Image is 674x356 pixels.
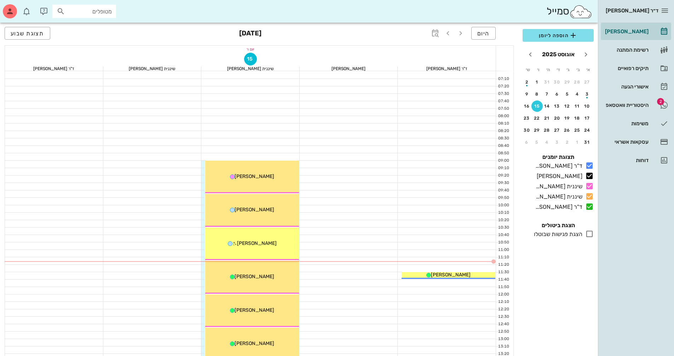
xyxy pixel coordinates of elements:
h4: תצוגת יומנים [523,153,594,161]
div: 7 [541,92,553,97]
th: ו׳ [533,64,542,76]
span: [PERSON_NAME] [235,207,274,213]
div: 08:50 [496,150,511,156]
div: 07:10 [496,76,511,82]
a: תגהיסטוריית וואטסאפ [601,97,671,114]
div: 11:30 [496,269,511,275]
button: 29 [561,76,573,88]
div: 3 [552,140,563,145]
div: 29 [561,80,573,85]
div: 20 [552,116,563,121]
div: 16 [521,104,532,109]
div: 17 [582,116,593,121]
button: 3 [552,137,563,148]
div: 08:40 [496,143,511,149]
button: 1 [531,76,543,88]
button: 13 [552,101,563,112]
a: אישורי הגעה [601,78,671,95]
h4: הצגת ביטולים [523,221,594,230]
div: 08:30 [496,136,511,142]
div: 10:50 [496,240,511,246]
div: 08:00 [496,113,511,119]
div: 12:50 [496,329,511,335]
a: דוחות [601,152,671,169]
button: אוגוסט 2025 [539,47,577,62]
button: היום [471,27,496,40]
div: 13:10 [496,344,511,350]
div: דוחות [604,157,649,163]
img: SmileCloud logo [569,5,592,19]
div: 21 [541,116,553,121]
div: 27 [552,128,563,133]
button: 15 [244,53,257,65]
button: חודש הבא [524,48,537,61]
a: רשימת המתנה [601,41,671,58]
div: 14 [541,104,553,109]
button: 23 [521,113,532,124]
th: ד׳ [553,64,563,76]
div: 12:20 [496,306,511,312]
button: 6 [552,88,563,100]
div: ד"ר [PERSON_NAME] [398,67,496,71]
button: 19 [561,113,573,124]
button: 9 [521,88,532,100]
div: 09:20 [496,173,511,179]
div: 09:10 [496,165,511,171]
div: 6 [521,140,532,145]
a: עסקאות אשראי [601,133,671,150]
div: 08:10 [496,121,511,127]
span: [PERSON_NAME] [235,274,274,280]
button: תצוגת שבוע [5,27,50,40]
div: 12:00 [496,292,511,298]
button: 8 [531,88,543,100]
a: משימות [601,115,671,132]
span: היום [477,30,490,37]
button: 18 [572,113,583,124]
div: ד"ר [PERSON_NAME] [532,203,582,211]
div: 2 [521,80,532,85]
button: 5 [531,137,543,148]
div: 9 [521,92,532,97]
div: 3 [582,92,593,97]
div: 08:20 [496,128,511,134]
div: 18 [572,116,583,121]
div: 22 [531,116,543,121]
button: 6 [521,137,532,148]
div: עסקאות אשראי [604,139,649,145]
th: ש׳ [523,64,532,76]
button: 30 [521,125,532,136]
div: 09:40 [496,188,511,194]
div: 25 [572,128,583,133]
button: 22 [531,113,543,124]
div: 07:40 [496,98,511,104]
div: 5 [531,140,543,145]
div: 09:00 [496,158,511,164]
th: א׳ [584,64,593,76]
div: שיננית [PERSON_NAME] [532,182,582,191]
button: 28 [541,125,553,136]
div: 10:10 [496,210,511,216]
div: 07:20 [496,84,511,90]
button: 25 [572,125,583,136]
div: 30 [552,80,563,85]
button: 11 [572,101,583,112]
div: 11:50 [496,284,511,290]
button: 15 [531,101,543,112]
div: ד"ר [PERSON_NAME] [5,67,103,71]
div: 2 [561,140,573,145]
div: 07:30 [496,91,511,97]
div: 13 [552,104,563,109]
div: 10:20 [496,217,511,223]
div: יום ו׳ [5,46,496,53]
div: 10:30 [496,225,511,231]
th: ב׳ [574,64,583,76]
button: 10 [582,101,593,112]
div: 19 [561,116,573,121]
div: ד"ר [PERSON_NAME] [532,162,582,170]
div: 1 [572,140,583,145]
button: 27 [552,125,563,136]
button: חודש שעבר [580,48,592,61]
div: 31 [582,140,593,145]
button: 26 [561,125,573,136]
span: ד״ר [PERSON_NAME] [606,7,658,14]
